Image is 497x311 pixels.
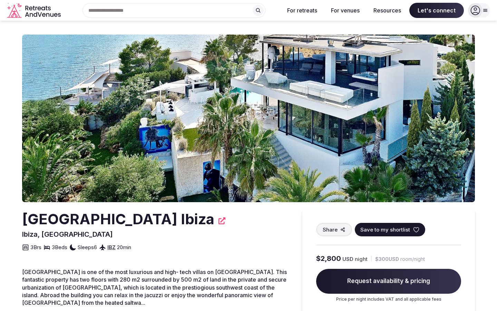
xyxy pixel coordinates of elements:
[355,223,425,236] button: Save to my shortlist
[107,244,116,251] a: IBZ
[7,3,62,18] svg: Retreats and Venues company logo
[316,296,461,302] p: Price per night includes VAT and all applicable fees
[409,3,464,18] span: Let's connect
[282,3,323,18] button: For retreats
[375,256,399,263] span: $300 USD
[323,226,338,233] span: Share
[316,223,352,236] button: Share
[316,269,461,294] span: Request availability & pricing
[78,244,97,251] span: Sleeps 6
[22,209,214,229] h2: [GEOGRAPHIC_DATA] Ibiza
[370,255,372,262] div: |
[52,244,67,251] span: 3 Beds
[117,244,131,251] span: 20 min
[368,3,407,18] button: Resources
[22,35,475,202] img: Venue cover photo
[7,3,62,18] a: Visit the homepage
[22,268,287,307] span: [GEOGRAPHIC_DATA] is one of the most luxurious and high- tech villas on [GEOGRAPHIC_DATA]. This f...
[400,256,425,263] span: room/night
[22,230,113,238] span: Ibiza, [GEOGRAPHIC_DATA]
[360,226,410,233] span: Save to my shortlist
[325,3,365,18] button: For venues
[355,255,368,263] span: night
[316,254,341,263] span: $2,800
[30,244,41,251] span: 3 Brs
[342,255,353,263] span: USD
